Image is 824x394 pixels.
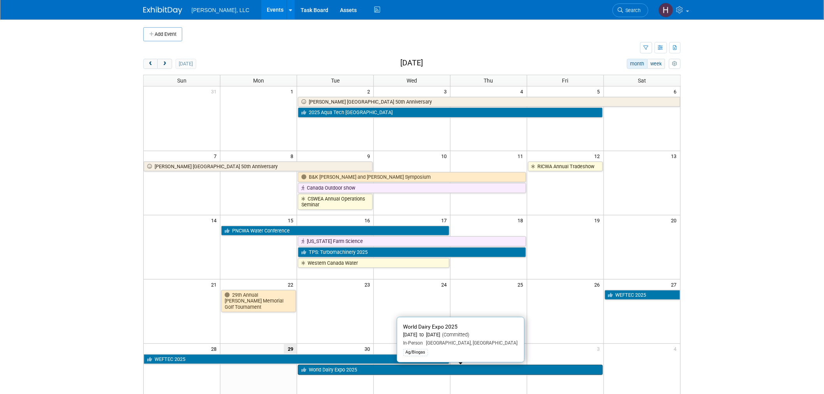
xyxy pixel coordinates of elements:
button: Add Event [143,27,182,41]
span: 25 [517,280,527,289]
button: [DATE] [176,59,196,69]
span: Sun [177,77,187,84]
a: [PERSON_NAME] [GEOGRAPHIC_DATA] 50th Anniversary [144,162,373,172]
button: prev [143,59,158,69]
a: WEFTEC 2025 [144,354,449,364]
span: 27 [671,280,680,289]
span: 8 [290,151,297,161]
a: [PERSON_NAME] [GEOGRAPHIC_DATA] 50th Anniversary [298,97,680,107]
span: 13 [671,151,680,161]
span: 24 [440,280,450,289]
a: RICWA Annual Tradeshow [528,162,603,172]
a: WEFTEC 2025 [605,290,680,300]
span: [PERSON_NAME], LLC [192,7,250,13]
button: month [627,59,648,69]
span: (Committed) [440,332,470,338]
span: 29 [284,344,297,354]
span: 14 [210,215,220,225]
span: 10 [440,151,450,161]
a: PNCWA Water Conference [221,226,449,236]
span: 18 [517,215,527,225]
span: 12 [594,151,604,161]
span: Fri [562,77,569,84]
h2: [DATE] [400,59,423,67]
span: Tue [331,77,340,84]
span: 21 [210,280,220,289]
span: Thu [484,77,493,84]
button: week [647,59,665,69]
span: 28 [210,344,220,354]
span: 15 [287,215,297,225]
a: 2025 Aqua Tech [GEOGRAPHIC_DATA] [298,107,602,118]
span: Sat [638,77,646,84]
span: 11 [517,151,527,161]
a: B&K [PERSON_NAME] and [PERSON_NAME] Symposium [298,172,526,182]
span: 3 [597,344,604,354]
span: In-Person [403,340,423,346]
a: Search [613,4,648,17]
a: Canada Outdoor show [298,183,526,193]
a: 29th Annual [PERSON_NAME] Memorial Golf Tournament [221,290,296,312]
span: 5 [597,86,604,96]
span: 2 [366,86,373,96]
span: 4 [520,86,527,96]
span: Wed [407,77,417,84]
span: 1 [290,86,297,96]
span: Mon [253,77,264,84]
span: 19 [594,215,604,225]
button: myCustomButton [669,59,681,69]
span: 30 [364,344,373,354]
a: TPS: Turbomachinery 2025 [298,247,526,257]
span: [GEOGRAPHIC_DATA], [GEOGRAPHIC_DATA] [423,340,518,346]
img: Hannah Mulholland [658,3,673,18]
span: 22 [287,280,297,289]
span: 16 [364,215,373,225]
i: Personalize Calendar [672,62,677,67]
span: 17 [440,215,450,225]
a: [US_STATE] Farm Science [298,236,526,246]
img: ExhibitDay [143,7,182,14]
span: 23 [364,280,373,289]
span: 3 [443,86,450,96]
span: World Dairy Expo 2025 [403,324,458,330]
span: 6 [673,86,680,96]
span: 20 [671,215,680,225]
span: 7 [213,151,220,161]
span: 31 [210,86,220,96]
span: Search [623,7,641,13]
div: [DATE] to [DATE] [403,332,518,338]
a: CSWEA Annual Operations Seminar [298,194,373,210]
div: Ag/Biogas [403,349,428,356]
span: 9 [366,151,373,161]
span: 4 [673,344,680,354]
a: World Dairy Expo 2025 [298,365,602,375]
span: 26 [594,280,604,289]
a: Western Canada Water [298,258,449,268]
button: next [157,59,172,69]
